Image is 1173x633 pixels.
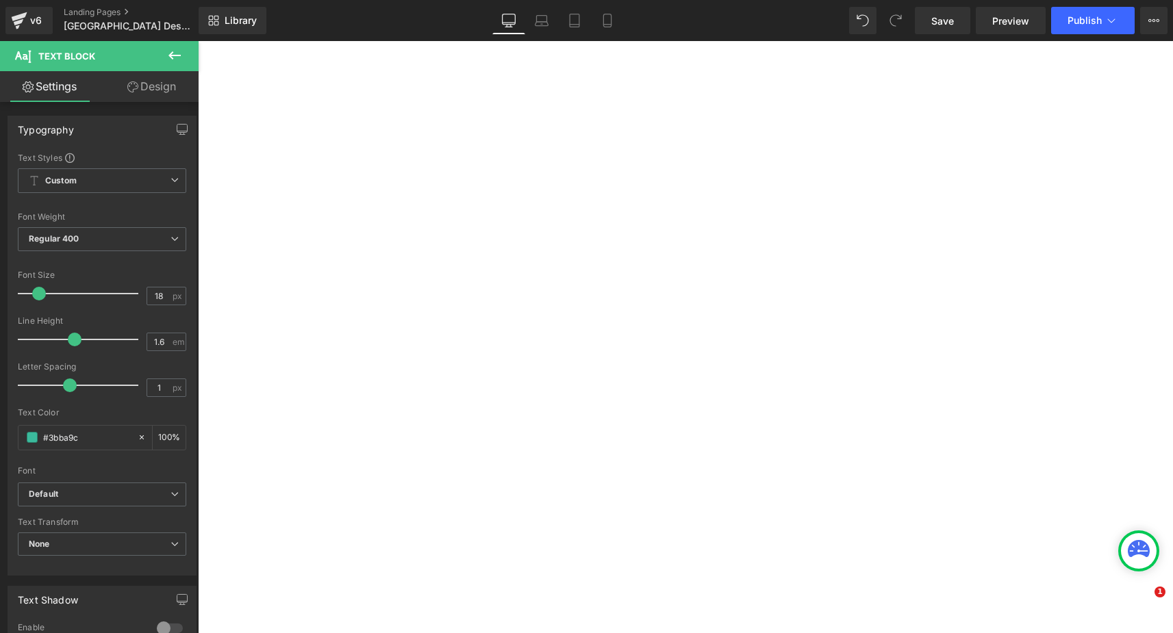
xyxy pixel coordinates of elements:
[976,7,1046,34] a: Preview
[18,270,186,280] div: Font Size
[1140,7,1168,34] button: More
[29,539,50,549] b: None
[1051,7,1135,34] button: Publish
[18,586,78,606] div: Text Shadow
[882,7,909,34] button: Redo
[225,14,257,27] span: Library
[199,7,266,34] a: New Library
[27,12,45,29] div: v6
[18,466,186,476] div: Font
[18,316,186,326] div: Line Height
[931,14,954,28] span: Save
[1126,586,1159,619] iframe: Intercom live chat
[5,7,53,34] a: v6
[45,175,77,187] b: Custom
[525,7,558,34] a: Laptop
[173,337,184,346] span: em
[64,7,221,18] a: Landing Pages
[64,21,195,31] span: [GEOGRAPHIC_DATA] Desks 20% OFF
[102,71,201,102] a: Design
[29,233,79,244] b: Regular 400
[18,362,186,372] div: Letter Spacing
[18,517,186,527] div: Text Transform
[29,489,58,500] i: Default
[43,430,131,445] input: Color
[18,116,74,135] div: Typography
[992,14,1029,28] span: Preview
[1068,15,1102,26] span: Publish
[591,7,624,34] a: Mobile
[849,7,876,34] button: Undo
[1155,586,1165,597] span: 1
[38,51,95,62] span: Text Block
[173,383,184,392] span: px
[18,212,186,222] div: Font Weight
[558,7,591,34] a: Tablet
[153,426,186,450] div: %
[492,7,525,34] a: Desktop
[18,152,186,163] div: Text Styles
[18,408,186,417] div: Text Color
[173,292,184,300] span: px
